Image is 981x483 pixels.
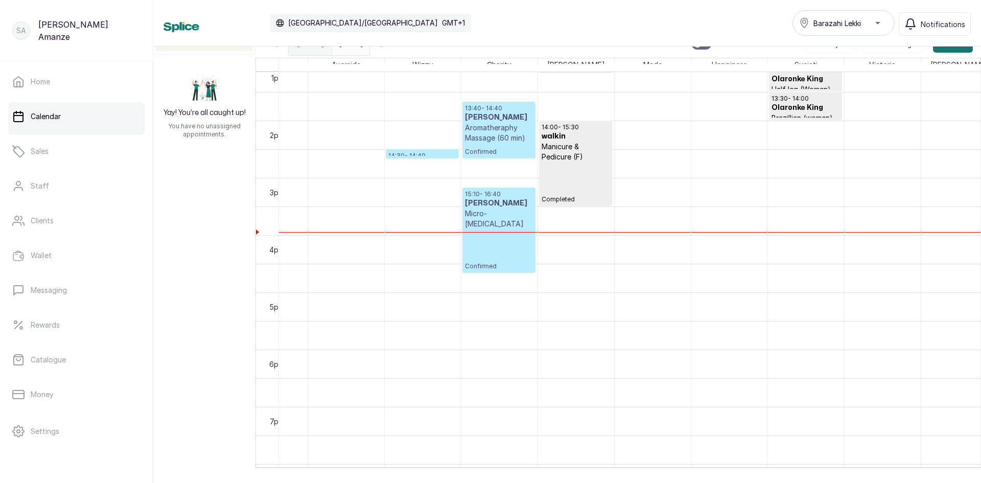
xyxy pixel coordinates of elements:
h3: Olaronke King [772,103,839,113]
p: Money [31,389,54,400]
a: Rewards [8,311,145,339]
p: Rewards [31,320,60,330]
a: Catalogue [8,346,145,374]
p: 15:10 - 16:40 [465,190,533,198]
p: Completed [542,162,610,203]
p: 14:30 - 14:40 [388,152,456,160]
h3: Olaronke King [772,74,839,84]
a: Staff [8,172,145,200]
p: Staff [31,181,49,191]
span: Victoria [867,58,898,71]
p: 13:40 - 14:40 [465,104,533,112]
p: SA [16,26,26,36]
div: 2pm [268,130,286,141]
div: 3pm [268,187,286,198]
p: [GEOGRAPHIC_DATA]/[GEOGRAPHIC_DATA] [288,18,438,28]
span: Ayomide [330,58,363,71]
p: Aromatheraphy Massage (60 min) [465,123,533,143]
button: Barazahi Lekki [792,10,895,36]
div: 6pm [267,359,286,370]
p: Brazillian (women) [772,113,839,123]
p: Wallet [31,250,52,261]
a: Clients [8,206,145,235]
a: Settings [8,417,145,446]
p: Home [31,77,50,87]
p: Sales [31,146,49,156]
div: 7pm [268,416,286,427]
a: Calendar [8,102,145,131]
h3: walkin [542,131,610,142]
p: Micro-[MEDICAL_DATA] [465,209,533,229]
a: Wallet [8,241,145,270]
a: Sales [8,137,145,166]
p: 14:00 - 15:30 [542,123,610,131]
p: Settings [31,426,59,436]
p: Clients [31,216,54,226]
span: Charity [485,58,513,71]
p: Confirmed [465,143,533,156]
h3: [PERSON_NAME] [465,112,533,123]
span: Wizzy [410,58,435,71]
span: Notifications [921,19,965,30]
span: Suciati [792,58,820,71]
h3: [PERSON_NAME] [465,198,533,209]
p: Catalogue [31,355,66,365]
p: Half leg (Women) [772,84,839,95]
a: Money [8,380,145,409]
p: Manicure & Pedicure (F) [542,142,610,162]
h2: Yay! You’re all caught up! [163,108,246,118]
p: Calendar [31,111,61,122]
p: You have no unassigned appointments. [159,122,249,139]
div: 1pm [269,73,286,83]
p: Confirmed [465,229,533,270]
p: Messaging [31,285,67,295]
p: [PERSON_NAME] Amanze [38,18,141,43]
span: Happiness [710,58,749,71]
a: Messaging [8,276,145,305]
button: Notifications [899,12,971,36]
div: 5pm [267,302,286,312]
span: Made [641,58,664,71]
span: [PERSON_NAME] [545,58,607,71]
span: Barazahi Lekki [813,18,861,29]
div: 4pm [267,244,286,255]
a: Home [8,67,145,96]
p: 13:30 - 14:00 [772,95,839,103]
p: GMT+1 [442,18,465,28]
